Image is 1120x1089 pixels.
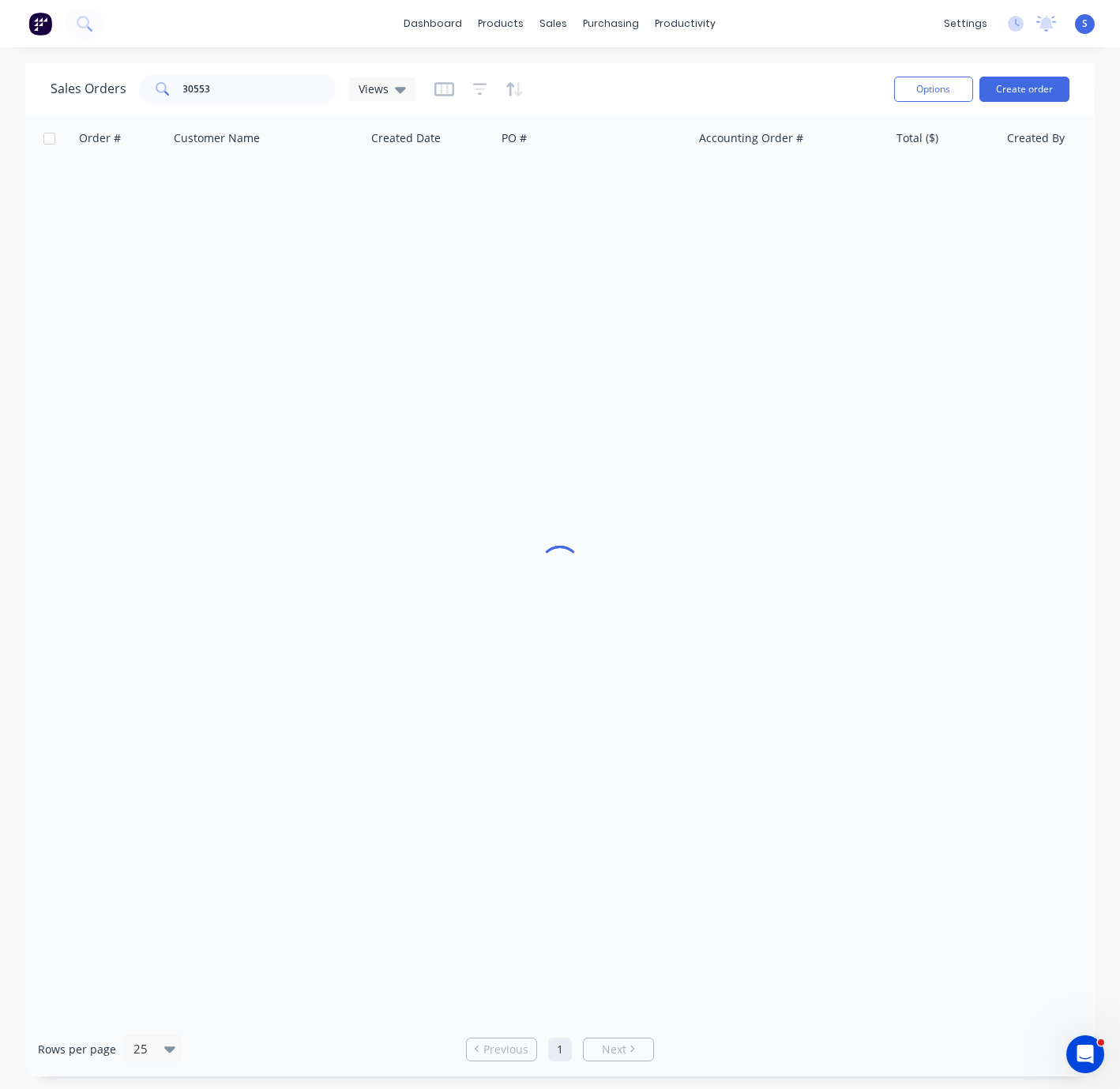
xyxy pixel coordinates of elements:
div: sales [532,12,576,36]
a: Previous page [467,1042,536,1057]
div: Created Date [371,130,441,146]
div: Total ($) [896,130,938,146]
input: Search... [183,73,337,105]
span: Next [602,1042,626,1057]
button: Create order [979,77,1069,102]
div: Order # [79,130,121,146]
span: Views [359,81,389,97]
img: Factory [28,12,52,36]
div: purchasing [576,12,648,36]
div: settings [936,12,995,36]
a: Next page [584,1042,653,1057]
a: Page 1 is your current page [548,1038,572,1061]
span: Rows per page [38,1042,116,1057]
div: products [471,12,532,36]
div: Customer Name [174,130,260,146]
div: productivity [648,12,724,36]
ul: Pagination [460,1038,660,1061]
div: Accounting Order # [699,130,803,146]
h1: Sales Orders [51,81,126,96]
div: PO # [502,130,527,146]
span: S [1082,17,1088,31]
span: Previous [483,1042,528,1057]
button: Options [894,77,973,102]
div: Created By [1007,130,1065,146]
iframe: Intercom live chat [1066,1035,1104,1073]
a: dashboard [397,12,471,36]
